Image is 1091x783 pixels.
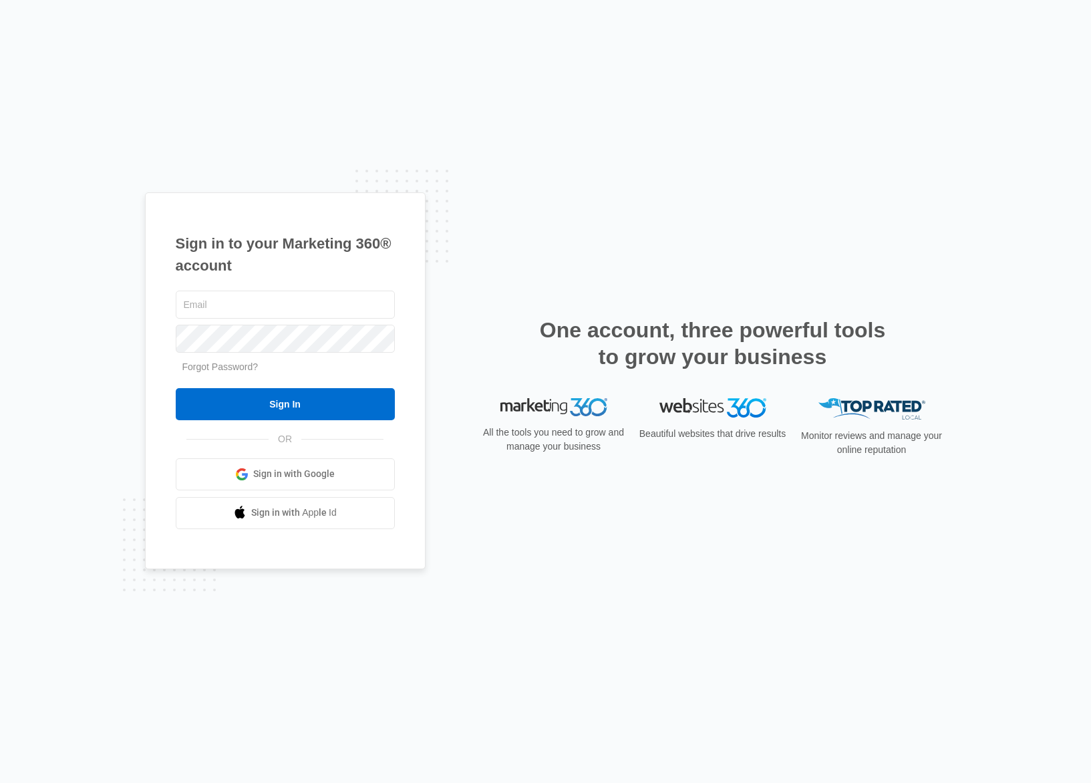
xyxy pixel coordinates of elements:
a: Forgot Password? [182,361,259,372]
h2: One account, three powerful tools to grow your business [536,317,890,370]
input: Email [176,291,395,319]
a: Sign in with Google [176,458,395,490]
h1: Sign in to your Marketing 360® account [176,232,395,277]
a: Sign in with Apple Id [176,497,395,529]
img: Websites 360 [659,398,766,418]
p: All the tools you need to grow and manage your business [479,426,629,454]
span: Sign in with Apple Id [251,506,337,520]
input: Sign In [176,388,395,420]
p: Monitor reviews and manage your online reputation [797,429,947,457]
img: Marketing 360 [500,398,607,417]
p: Beautiful websites that drive results [638,427,788,441]
span: Sign in with Google [253,467,335,481]
img: Top Rated Local [818,398,925,420]
span: OR [269,432,301,446]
